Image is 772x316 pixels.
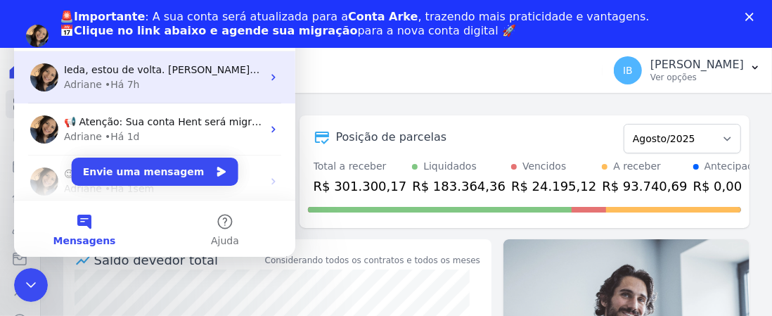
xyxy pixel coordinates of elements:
[58,144,224,172] button: Envie uma mensagem
[197,222,225,232] span: Ajuda
[602,177,687,196] div: R$ 93.740,69
[39,222,102,232] span: Mensagens
[74,24,358,37] b: Clique no link abaixo e agende sua migração
[50,115,88,130] div: Adriane
[141,187,281,243] button: Ajuda
[16,101,44,129] img: Profile image for Adriane
[705,159,760,174] div: Antecipado
[623,65,633,75] span: IB
[412,177,506,196] div: R$ 183.364,36
[265,254,480,267] div: Considerando todos os contratos e todos os meses
[91,63,126,78] div: • Há 7h
[603,51,772,90] button: IB [PERSON_NAME] Ver opções
[650,58,744,72] p: [PERSON_NAME]
[511,177,596,196] div: R$ 24.195,12
[50,50,716,61] span: Ieda, estou de volta. [PERSON_NAME], a reunião é para explicarmos sobre a migração, beneficios e ...
[91,115,126,130] div: • Há 1d
[314,159,407,174] div: Total a receber
[348,10,418,23] b: Conta Arke
[16,153,44,182] img: Profile image for Adriane
[60,46,176,62] a: Agendar migração
[745,13,759,21] div: Fechar
[613,159,661,174] div: A receber
[50,168,88,182] div: Adriane
[60,10,145,23] b: 🚨Importante
[14,268,48,302] iframe: Intercom live chat
[522,159,566,174] div: Vencidos
[60,10,650,38] div: : A sua conta será atualizada para a , trazendo mais praticidade e vantagens. 📅 para a nova conta...
[314,177,407,196] div: R$ 301.300,17
[650,72,744,83] p: Ver opções
[94,251,262,270] div: Saldo devedor total
[693,177,760,196] div: R$ 0,00
[50,63,88,78] div: Adriane
[336,129,447,146] div: Posição de parcelas
[16,49,44,77] img: Profile image for Adriane
[50,154,60,165] span: 😉
[26,25,49,47] img: Profile image for Adriane
[423,159,477,174] div: Liquidados
[14,14,295,257] iframe: Intercom live chat
[91,168,140,182] div: • Há 1sem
